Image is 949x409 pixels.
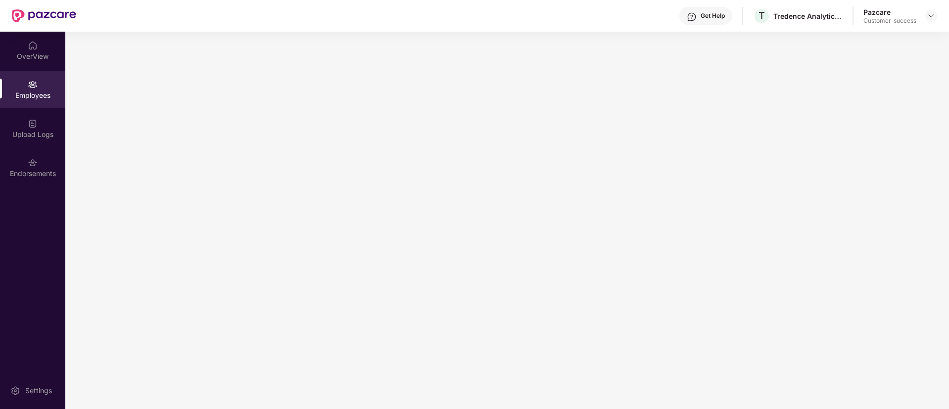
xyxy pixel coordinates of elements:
[927,12,935,20] img: svg+xml;base64,PHN2ZyBpZD0iRHJvcGRvd24tMzJ4MzIiIHhtbG5zPSJodHRwOi8vd3d3LnczLm9yZy8yMDAwL3N2ZyIgd2...
[22,386,55,396] div: Settings
[863,7,916,17] div: Pazcare
[773,11,843,21] div: Tredence Analytics Solutions Private Limited
[863,17,916,25] div: Customer_success
[12,9,76,22] img: New Pazcare Logo
[687,12,697,22] img: svg+xml;base64,PHN2ZyBpZD0iSGVscC0zMngzMiIgeG1sbnM9Imh0dHA6Ly93d3cudzMub3JnLzIwMDAvc3ZnIiB3aWR0aD...
[759,10,765,22] span: T
[28,119,38,129] img: svg+xml;base64,PHN2ZyBpZD0iVXBsb2FkX0xvZ3MiIGRhdGEtbmFtZT0iVXBsb2FkIExvZ3MiIHhtbG5zPSJodHRwOi8vd3...
[28,158,38,168] img: svg+xml;base64,PHN2ZyBpZD0iRW5kb3JzZW1lbnRzIiB4bWxucz0iaHR0cDovL3d3dy53My5vcmcvMjAwMC9zdmciIHdpZH...
[28,41,38,50] img: svg+xml;base64,PHN2ZyBpZD0iSG9tZSIgeG1sbnM9Imh0dHA6Ly93d3cudzMub3JnLzIwMDAvc3ZnIiB3aWR0aD0iMjAiIG...
[701,12,725,20] div: Get Help
[28,80,38,90] img: svg+xml;base64,PHN2ZyBpZD0iRW1wbG95ZWVzIiB4bWxucz0iaHR0cDovL3d3dy53My5vcmcvMjAwMC9zdmciIHdpZHRoPS...
[10,386,20,396] img: svg+xml;base64,PHN2ZyBpZD0iU2V0dGluZy0yMHgyMCIgeG1sbnM9Imh0dHA6Ly93d3cudzMub3JnLzIwMDAvc3ZnIiB3aW...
